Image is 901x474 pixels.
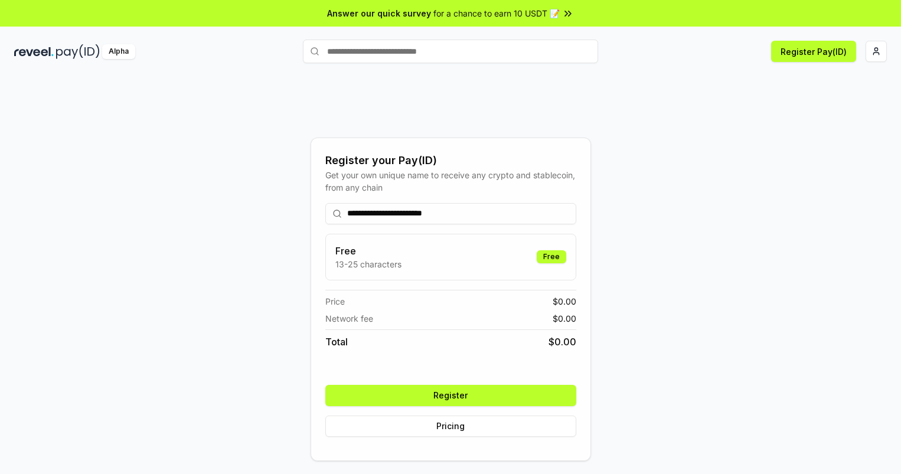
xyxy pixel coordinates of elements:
[325,312,373,325] span: Network fee
[549,335,576,349] span: $ 0.00
[335,258,401,270] p: 13-25 characters
[325,416,576,437] button: Pricing
[327,7,431,19] span: Answer our quick survey
[553,295,576,308] span: $ 0.00
[56,44,100,59] img: pay_id
[771,41,856,62] button: Register Pay(ID)
[325,152,576,169] div: Register your Pay(ID)
[14,44,54,59] img: reveel_dark
[433,7,560,19] span: for a chance to earn 10 USDT 📝
[325,169,576,194] div: Get your own unique name to receive any crypto and stablecoin, from any chain
[325,335,348,349] span: Total
[553,312,576,325] span: $ 0.00
[335,244,401,258] h3: Free
[325,295,345,308] span: Price
[537,250,566,263] div: Free
[102,44,135,59] div: Alpha
[325,385,576,406] button: Register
